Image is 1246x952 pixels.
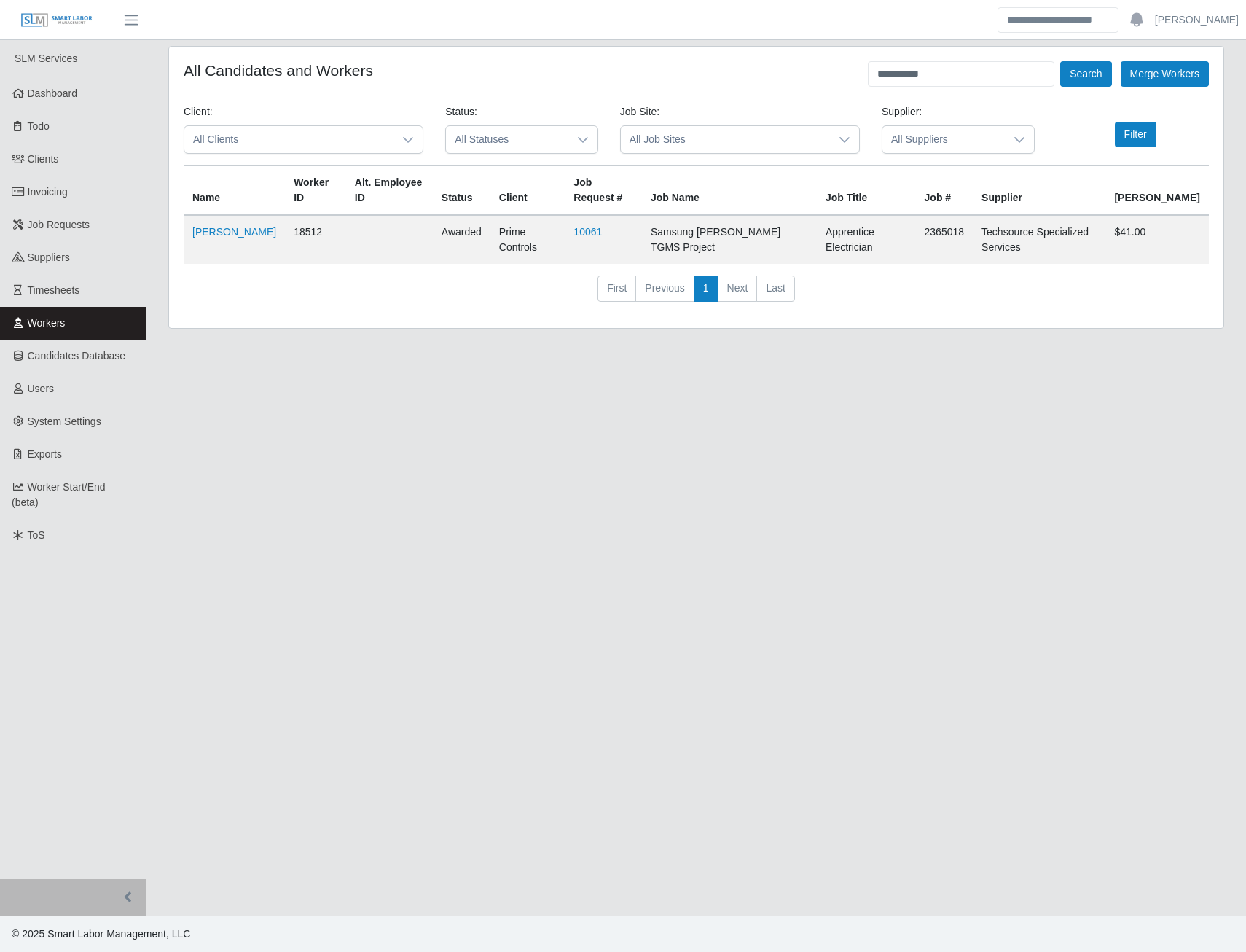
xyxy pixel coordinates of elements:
a: [PERSON_NAME] [192,226,276,238]
span: All Job Sites [621,126,830,153]
th: Job # [916,166,973,216]
input: Search [998,7,1118,33]
button: Merge Workers [1121,61,1209,87]
span: Users [28,383,55,394]
span: Dashboard [28,87,78,99]
td: 18512 [285,215,346,264]
span: Clients [28,153,59,165]
th: Client [490,166,565,216]
td: 2365018 [916,215,973,264]
th: Supplier [973,166,1105,216]
a: 1 [694,276,718,302]
span: All Suppliers [882,126,1005,153]
th: Job Title [817,166,916,216]
span: All Clients [184,126,393,153]
span: Todo [28,120,50,132]
span: Timesheets [28,284,80,296]
td: awarded [433,215,490,264]
label: Client: [184,104,213,120]
span: Suppliers [28,251,70,263]
span: ToS [28,529,45,541]
nav: pagination [184,276,1209,313]
button: Filter [1115,122,1156,147]
th: Alt. Employee ID [346,166,433,216]
h4: All Candidates and Workers [184,61,373,79]
span: All Statuses [446,126,568,153]
th: Status [433,166,490,216]
img: SLM Logo [20,12,93,28]
span: System Settings [28,415,101,427]
td: Prime Controls [490,215,565,264]
span: Worker Start/End (beta) [12,481,106,508]
th: Worker ID [285,166,346,216]
span: Job Requests [28,219,90,230]
th: [PERSON_NAME] [1105,166,1209,216]
span: Workers [28,317,66,329]
label: Status: [445,104,477,120]
button: Search [1060,61,1111,87]
th: Job Name [642,166,817,216]
th: Job Request # [565,166,642,216]
td: Techsource Specialized Services [973,215,1105,264]
a: [PERSON_NAME] [1155,12,1239,28]
td: Apprentice Electrician [817,215,916,264]
span: © 2025 Smart Labor Management, LLC [12,928,190,940]
label: Job Site: [620,104,659,120]
span: Candidates Database [28,350,126,362]
span: Exports [28,448,62,460]
span: SLM Services [15,52,77,64]
a: 10061 [573,226,602,238]
td: Samsung [PERSON_NAME] TGMS Project [642,215,817,264]
label: Supplier: [882,104,922,120]
span: Invoicing [28,186,68,198]
td: $41.00 [1105,215,1209,264]
th: Name [184,166,285,216]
